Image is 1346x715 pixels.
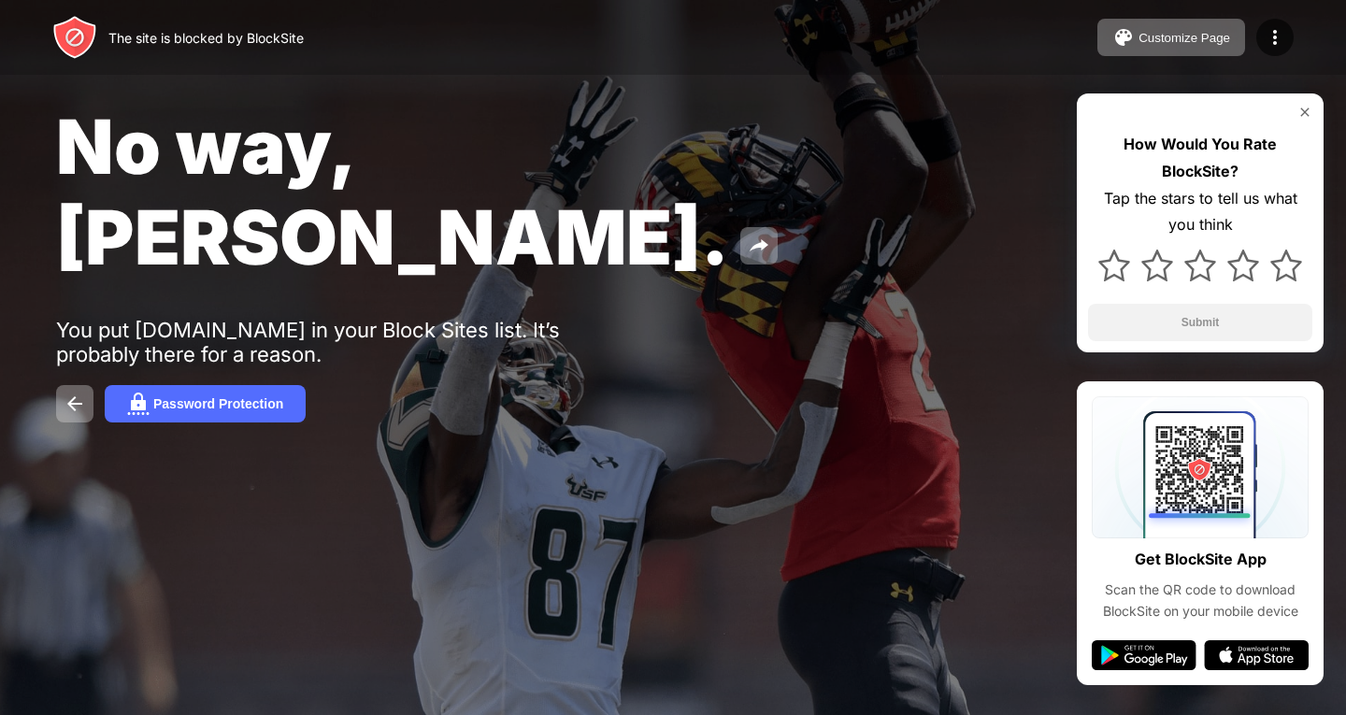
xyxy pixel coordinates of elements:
[1088,131,1312,185] div: How Would You Rate BlockSite?
[1141,250,1173,281] img: star.svg
[748,235,770,257] img: share.svg
[1088,304,1312,341] button: Submit
[1092,640,1196,670] img: google-play.svg
[1135,546,1267,573] div: Get BlockSite App
[1264,26,1286,49] img: menu-icon.svg
[127,393,150,415] img: password.svg
[1138,31,1230,45] div: Customize Page
[1184,250,1216,281] img: star.svg
[1088,185,1312,239] div: Tap the stars to tell us what you think
[1270,250,1302,281] img: star.svg
[1097,19,1245,56] button: Customize Page
[1227,250,1259,281] img: star.svg
[64,393,86,415] img: back.svg
[153,396,283,411] div: Password Protection
[56,101,729,282] span: No way, [PERSON_NAME].
[1098,250,1130,281] img: star.svg
[1112,26,1135,49] img: pallet.svg
[52,15,97,60] img: header-logo.svg
[1204,640,1309,670] img: app-store.svg
[105,385,306,422] button: Password Protection
[108,30,304,46] div: The site is blocked by BlockSite
[56,318,634,366] div: You put [DOMAIN_NAME] in your Block Sites list. It’s probably there for a reason.
[1092,579,1309,622] div: Scan the QR code to download BlockSite on your mobile device
[1297,105,1312,120] img: rate-us-close.svg
[56,479,498,694] iframe: Banner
